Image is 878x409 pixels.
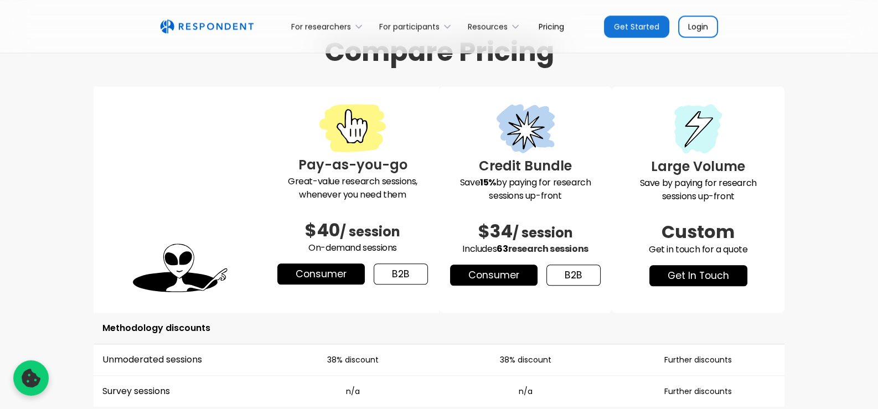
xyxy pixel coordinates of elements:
span: 63 [497,242,508,255]
p: Includes [448,242,603,256]
span: $34 [478,219,513,244]
p: Great-value research sessions, whenever you need them [275,175,430,201]
td: Methodology discounts [94,313,784,344]
td: Survey sessions [94,376,266,407]
a: Pricing [530,13,573,39]
p: Save by paying for research sessions up-front [448,176,603,203]
div: Resources [468,21,508,32]
a: home [160,19,254,34]
span: / session [513,224,573,242]
a: b2b [374,263,428,284]
div: For participants [379,21,440,32]
span: $40 [305,218,340,242]
h1: Compare Pricing [85,35,793,69]
td: 38% discount [439,344,612,376]
a: b2b [546,265,601,286]
div: For participants [373,13,462,39]
td: Further discounts [612,344,784,376]
td: Further discounts [612,376,784,407]
p: Get in touch for a quote [621,243,776,256]
a: get in touch [649,265,747,286]
span: / session [340,222,400,241]
h3: Credit Bundle [448,156,603,176]
span: Custom [662,219,735,244]
p: On-demand sessions [275,241,430,255]
div: For researchers [291,21,351,32]
td: n/a [439,376,612,407]
p: Save by paying for research sessions up-front [621,177,776,203]
td: Unmoderated sessions [94,344,266,376]
span: research sessions [508,242,588,255]
td: 38% discount [266,344,439,376]
h3: Large Volume [621,157,776,177]
div: Resources [462,13,530,39]
img: Untitled UI logotext [160,19,254,34]
td: n/a [266,376,439,407]
div: For researchers [285,13,373,39]
a: Consumer [277,263,365,284]
strong: 15% [480,176,496,189]
h3: Pay-as-you-go [275,155,430,175]
a: Login [678,15,718,38]
a: Get Started [604,15,669,38]
a: Consumer [450,265,538,286]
